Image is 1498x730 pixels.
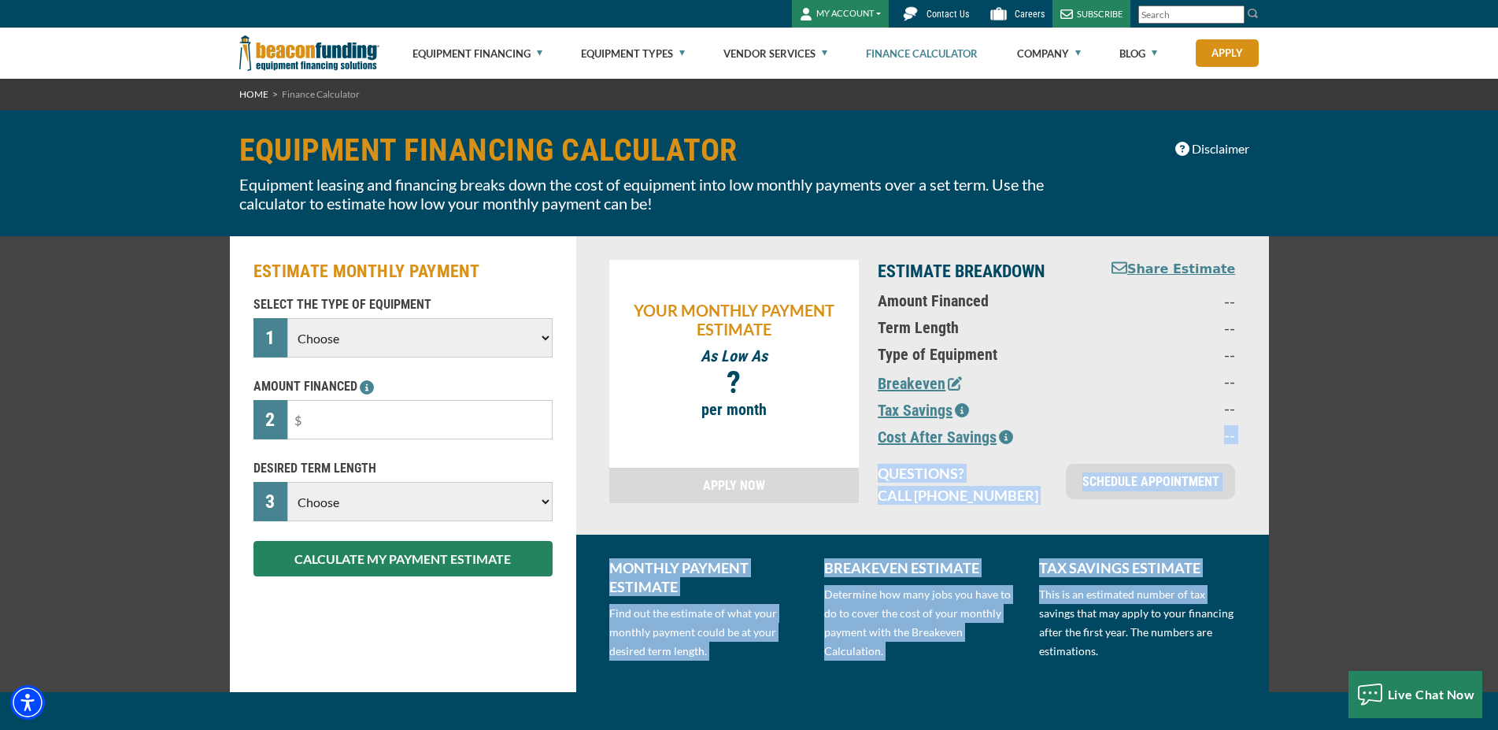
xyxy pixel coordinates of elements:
[878,398,969,422] button: Tax Savings
[609,468,860,503] a: APPLY NOW
[878,260,1078,283] p: ESTIMATE BREAKDOWN
[1097,398,1235,417] p: --
[617,400,852,419] p: per month
[10,685,45,720] div: Accessibility Menu
[1138,6,1245,24] input: Search
[253,295,553,314] p: SELECT THE TYPE OF EQUIPMENT
[866,28,978,79] a: Finance Calculator
[253,318,288,358] div: 1
[1017,28,1081,79] a: Company
[253,459,553,478] p: DESIRED TERM LENGTH
[253,400,288,439] div: 2
[1165,134,1259,164] button: Disclaimer
[824,558,1020,577] p: BREAKEVEN ESTIMATE
[253,377,553,396] p: AMOUNT FINANCED
[1111,260,1236,280] button: Share Estimate
[1015,9,1045,20] span: Careers
[878,345,1078,364] p: Type of Equipment
[878,318,1078,337] p: Term Length
[878,464,1047,483] p: QUESTIONS?
[1097,372,1235,391] p: --
[412,28,542,79] a: Equipment Financing
[878,425,1013,449] button: Cost After Savings
[239,88,268,100] a: HOME
[1247,7,1259,20] img: Search
[878,486,1047,505] p: CALL [PHONE_NUMBER]
[581,28,685,79] a: Equipment Types
[1097,425,1235,444] p: --
[878,291,1078,310] p: Amount Financed
[609,558,805,596] p: MONTHLY PAYMENT ESTIMATE
[253,482,288,521] div: 3
[287,400,552,439] input: $
[1192,139,1249,158] span: Disclaimer
[1066,464,1235,499] a: SCHEDULE APPOINTMENT
[617,373,852,392] p: ?
[1119,28,1157,79] a: Blog
[1196,39,1259,67] a: Apply
[927,9,969,20] span: Contact Us
[1228,9,1241,21] a: Clear search text
[617,301,852,339] p: YOUR MONTHLY PAYMENT ESTIMATE
[239,175,1086,213] p: Equipment leasing and financing breaks down the cost of equipment into low monthly payments over ...
[1097,291,1235,310] p: --
[1039,585,1235,661] p: This is an estimated number of tax savings that may apply to your financing after the first year....
[1097,345,1235,364] p: --
[1388,687,1475,702] span: Live Chat Now
[617,346,852,365] p: As Low As
[253,541,553,576] button: CALCULATE MY PAYMENT ESTIMATE
[239,134,1086,167] h1: EQUIPMENT FINANCING CALCULATOR
[1348,671,1483,718] button: Live Chat Now
[878,372,962,395] button: Breakeven
[824,585,1020,661] p: Determine how many jobs you have to do to cover the cost of your monthly payment with the Breakev...
[1039,558,1235,577] p: TAX SAVINGS ESTIMATE
[282,88,360,100] span: Finance Calculator
[723,28,827,79] a: Vendor Services
[239,28,379,79] img: Beacon Funding Corporation logo
[1097,318,1235,337] p: --
[253,260,553,283] h2: ESTIMATE MONTHLY PAYMENT
[609,604,805,661] p: Find out the estimate of what your monthly payment could be at your desired term length.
